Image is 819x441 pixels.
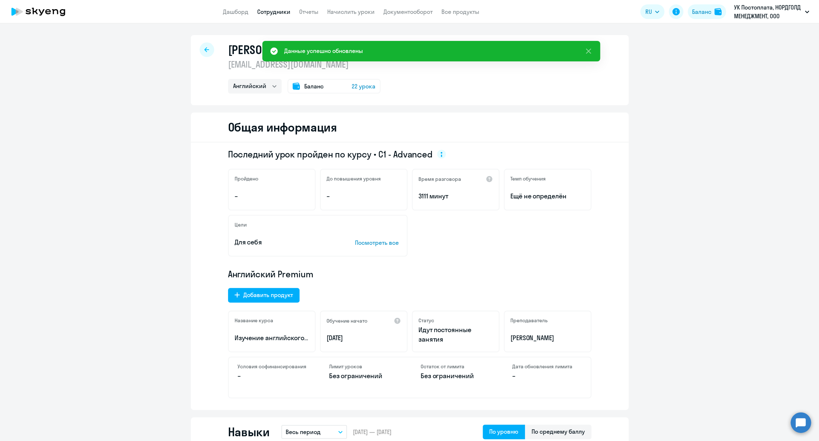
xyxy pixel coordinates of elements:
[441,8,479,15] a: Все продукты
[286,427,321,436] p: Весь период
[352,82,375,91] span: 22 урока
[421,371,490,381] p: Без ограничений
[355,238,401,247] p: Посмотреть все
[281,425,347,439] button: Весь период
[235,175,258,182] h5: Пройдено
[329,371,399,381] p: Без ограничений
[510,191,585,201] span: Ещё не определён
[510,333,585,343] p: [PERSON_NAME]
[734,3,802,20] p: УК Постоплата, НОРДГОЛД МЕНЕДЖМЕНТ, ООО
[237,371,307,381] p: –
[235,191,309,201] p: –
[223,8,248,15] a: Дашборд
[510,175,546,182] h5: Темп обучения
[421,363,490,370] h4: Остаток от лимита
[730,3,813,20] button: УК Постоплата, НОРДГОЛД МЕНЕДЖМЕНТ, ООО
[640,4,664,19] button: RU
[329,363,399,370] h4: Лимит уроков
[645,7,652,16] span: RU
[383,8,433,15] a: Документооборот
[228,425,270,439] h2: Навыки
[235,237,332,247] p: Для себя
[228,288,300,303] button: Добавить продукт
[237,363,307,370] h4: Условия софинансирования
[228,268,313,280] span: Английский Premium
[327,318,367,324] h5: Обучение начато
[418,191,493,201] p: 3111 минут
[532,427,585,436] div: По среднему баллу
[489,427,518,436] div: По уровню
[714,8,722,15] img: balance
[510,317,548,324] h5: Преподаватель
[299,8,318,15] a: Отчеты
[228,42,305,57] h1: [PERSON_NAME]
[418,317,434,324] h5: Статус
[418,325,493,344] p: Идут постоянные занятия
[512,371,582,381] p: –
[228,58,380,70] p: [EMAIL_ADDRESS][DOMAIN_NAME]
[327,191,401,201] p: –
[327,8,375,15] a: Начислить уроки
[235,317,273,324] h5: Название курса
[692,7,711,16] div: Баланс
[304,82,324,91] span: Баланс
[512,363,582,370] h4: Дата обновления лимита
[353,428,391,436] span: [DATE] — [DATE]
[257,8,290,15] a: Сотрудники
[418,176,461,182] h5: Время разговора
[235,333,309,343] p: Изучение английского языка для общих целей
[243,290,293,299] div: Добавить продукт
[688,4,726,19] button: Балансbalance
[327,175,381,182] h5: До повышения уровня
[228,148,433,160] span: Последний урок пройден по курсу • C1 - Advanced
[284,46,363,55] div: Данные успешно обновлены
[327,333,401,343] p: [DATE]
[235,221,247,228] h5: Цели
[228,120,337,134] h2: Общая информация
